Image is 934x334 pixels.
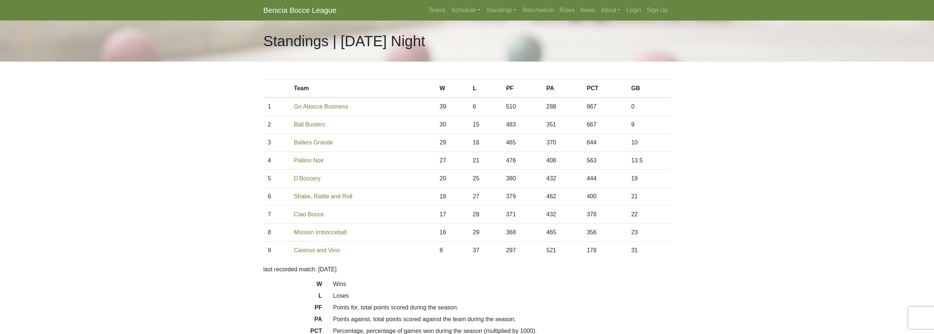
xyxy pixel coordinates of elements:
td: 25 [468,170,502,188]
dd: Wins [328,280,676,289]
th: W [435,80,469,98]
td: 7 [264,206,290,224]
td: 39 [435,98,469,116]
a: Ball Busters [294,121,325,128]
td: 351 [542,116,582,134]
th: PF [502,80,542,98]
td: 867 [582,98,627,116]
a: About [598,3,624,18]
td: 465 [542,224,582,242]
td: 29 [468,224,502,242]
a: Casinos and Vino [294,247,340,253]
a: Shake, Rattle and Roll [294,193,352,199]
a: News [578,3,598,18]
td: 408 [542,152,582,170]
td: 4 [264,152,290,170]
td: 379 [502,188,542,206]
td: 444 [582,170,627,188]
td: 370 [542,134,582,152]
td: 521 [542,242,582,260]
td: 27 [468,188,502,206]
th: Team [290,80,435,98]
p: last recorded match: [DATE] [264,265,671,274]
td: 18 [435,188,469,206]
td: 10 [627,134,671,152]
td: 5 [264,170,290,188]
td: 563 [582,152,627,170]
a: Login [624,3,644,18]
td: 19 [627,170,671,188]
td: 31 [627,242,671,260]
td: 17 [435,206,469,224]
h1: Standings | [DATE] Night [264,32,425,50]
td: 6 [264,188,290,206]
a: Sign Up [644,3,671,18]
a: Pallino Noir [294,157,324,164]
td: 356 [582,224,627,242]
td: 15 [468,116,502,134]
td: 8 [435,242,469,260]
td: 1 [264,98,290,116]
a: Mission Imbocceball [294,229,347,235]
a: Schedule [448,3,483,18]
td: 400 [582,188,627,206]
td: 21 [468,152,502,170]
th: PCT [582,80,627,98]
td: 462 [542,188,582,206]
td: 8 [264,224,290,242]
td: 378 [582,206,627,224]
td: 6 [468,98,502,116]
a: Teams [425,3,448,18]
th: PA [542,80,582,98]
td: 288 [542,98,582,116]
td: 0 [627,98,671,116]
td: 37 [468,242,502,260]
a: Rules [557,3,578,18]
a: Standings [483,3,520,18]
dt: W [258,280,328,291]
dd: Points against, total points scored against the team during the season. [328,315,676,324]
td: 23 [627,224,671,242]
td: 380 [502,170,542,188]
a: Ballers Grande [294,139,333,146]
td: 29 [435,134,469,152]
td: 644 [582,134,627,152]
td: 178 [582,242,627,260]
a: Ciao Bocce [294,211,324,217]
td: 297 [502,242,542,260]
td: 21 [627,188,671,206]
td: 476 [502,152,542,170]
a: Go Abocce Business [294,103,348,110]
td: 432 [542,206,582,224]
td: 667 [582,116,627,134]
dd: Points for, total points scored during the season. [328,303,676,312]
dd: Loses [328,291,676,300]
th: GB [627,80,671,98]
td: 16 [468,134,502,152]
dt: L [258,291,328,303]
td: 20 [435,170,469,188]
td: 483 [502,116,542,134]
td: 16 [435,224,469,242]
td: 28 [468,206,502,224]
td: 27 [435,152,469,170]
td: 465 [502,134,542,152]
td: 2 [264,116,290,134]
td: 30 [435,116,469,134]
td: 9 [264,242,290,260]
a: D'Boccery [294,175,320,181]
td: 3 [264,134,290,152]
td: 368 [502,224,542,242]
td: 22 [627,206,671,224]
dt: PF [258,303,328,315]
a: Reschedule [520,3,557,18]
td: 510 [502,98,542,116]
th: L [468,80,502,98]
dt: PA [258,315,328,327]
td: 13.5 [627,152,671,170]
td: 432 [542,170,582,188]
td: 371 [502,206,542,224]
td: 9 [627,116,671,134]
a: Benicia Bocce League [264,3,337,18]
